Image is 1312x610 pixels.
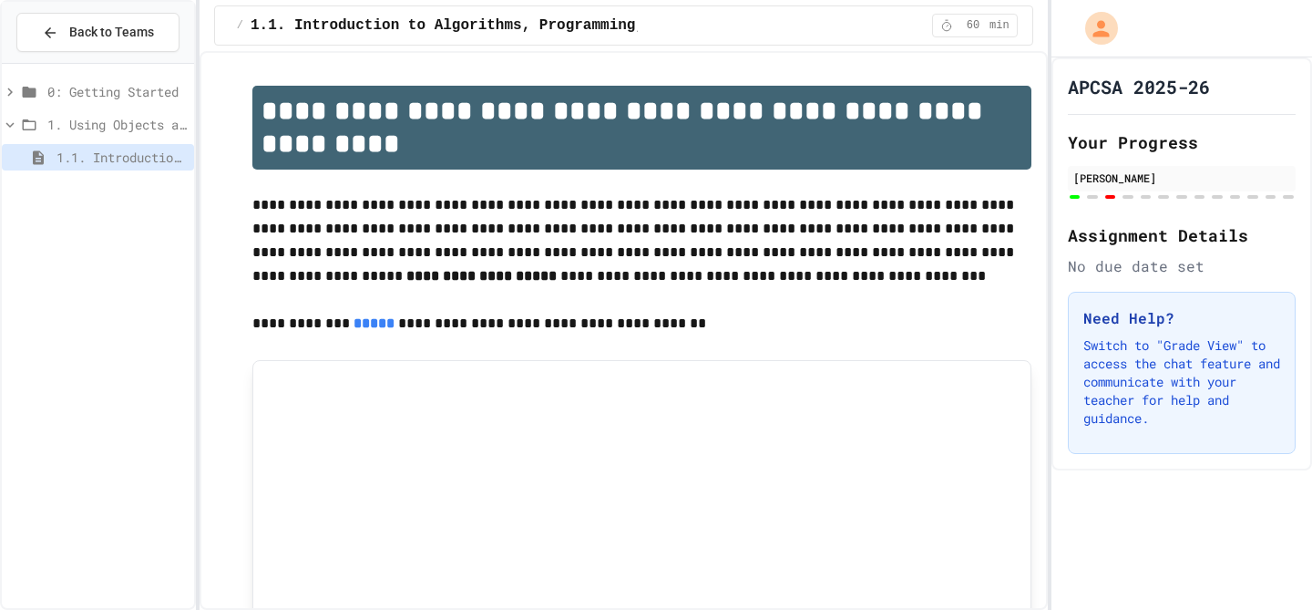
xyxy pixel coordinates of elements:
span: 0: Getting Started [47,82,187,101]
div: My Account [1066,7,1122,49]
h2: Your Progress [1068,129,1296,155]
h3: Need Help? [1083,307,1280,329]
span: 1.1. Introduction to Algorithms, Programming, and Compilers [251,15,767,36]
div: [PERSON_NAME] [1073,170,1290,186]
p: Switch to "Grade View" to access the chat feature and communicate with your teacher for help and ... [1083,336,1280,428]
h1: APCSA 2025-26 [1068,74,1210,99]
button: Back to Teams [16,13,179,52]
span: 1.1. Introduction to Algorithms, Programming, and Compilers [56,148,187,167]
span: / [237,18,243,33]
span: 60 [958,18,988,33]
h2: Assignment Details [1068,222,1296,248]
div: No due date set [1068,255,1296,277]
span: 1. Using Objects and Methods [47,115,187,134]
span: min [989,18,1010,33]
span: Back to Teams [69,23,154,42]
